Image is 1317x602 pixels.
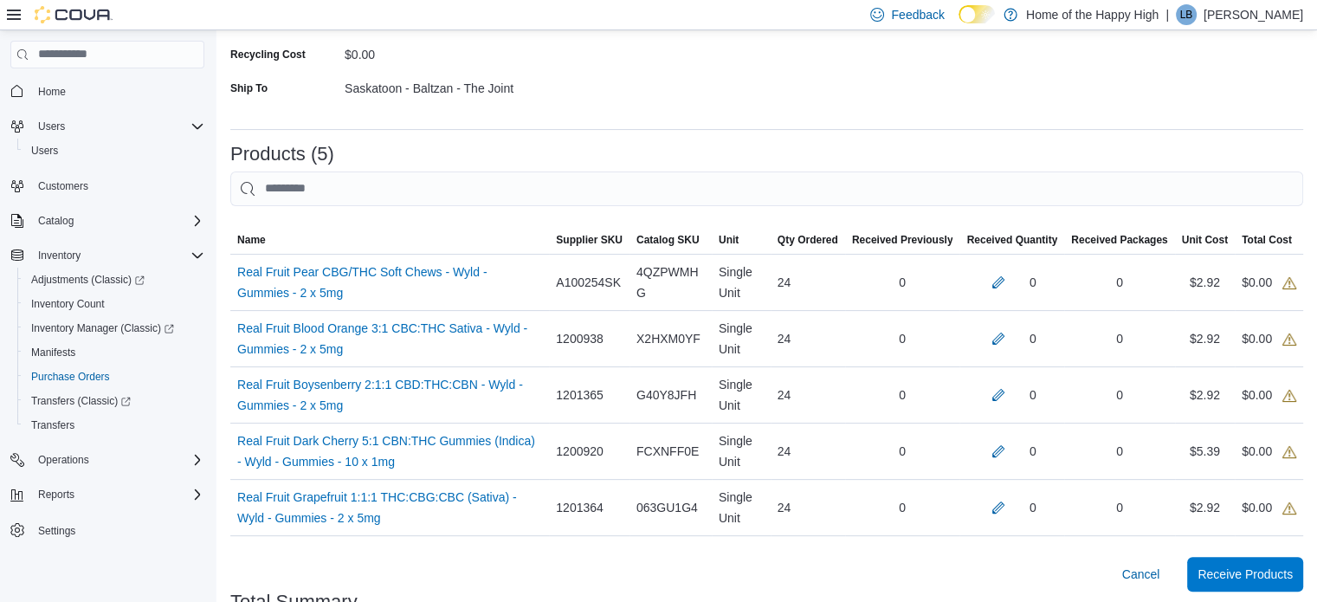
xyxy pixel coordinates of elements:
[3,448,211,472] button: Operations
[31,484,204,505] span: Reports
[1064,378,1174,412] div: 0
[24,366,117,387] a: Purchase Orders
[24,415,204,436] span: Transfers
[17,292,211,316] button: Inventory Count
[31,418,74,432] span: Transfers
[1175,378,1235,412] div: $2.92
[31,144,58,158] span: Users
[845,434,960,469] div: 0
[3,209,211,233] button: Catalog
[1242,233,1292,247] span: Total Cost
[24,391,138,411] a: Transfers (Classic)
[3,243,211,268] button: Inventory
[237,233,266,247] span: Name
[636,328,700,349] span: X2HXM0YF
[230,172,1303,206] input: This is a search bar. After typing your query, hit enter to filter the results lower in the page.
[3,517,211,542] button: Settings
[24,140,65,161] a: Users
[556,328,604,349] span: 1200938
[712,480,771,535] div: Single Unit
[771,490,845,525] div: 24
[959,5,995,23] input: Dark Mode
[31,81,73,102] a: Home
[1115,557,1167,592] button: Cancel
[24,140,204,161] span: Users
[24,269,204,290] span: Adjustments (Classic)
[845,321,960,356] div: 0
[556,233,623,247] span: Supplier SKU
[1064,434,1174,469] div: 0
[345,74,577,95] div: Saskatoon - Baltzan - The Joint
[845,490,960,525] div: 0
[31,519,204,541] span: Settings
[31,175,204,197] span: Customers
[636,262,705,303] span: 4QZPWMHG
[778,233,838,247] span: Qty Ordered
[31,116,72,137] button: Users
[1180,4,1193,25] span: LB
[17,340,211,365] button: Manifests
[31,394,131,408] span: Transfers (Classic)
[845,378,960,412] div: 0
[3,173,211,198] button: Customers
[31,273,145,287] span: Adjustments (Classic)
[1182,233,1228,247] span: Unit Cost
[24,391,204,411] span: Transfers (Classic)
[636,441,699,462] span: FCXNFF0E
[17,316,211,340] a: Inventory Manager (Classic)
[1064,321,1174,356] div: 0
[1175,490,1235,525] div: $2.92
[31,450,204,470] span: Operations
[1176,4,1197,25] div: Luke Benson
[31,484,81,505] button: Reports
[24,318,204,339] span: Inventory Manager (Classic)
[556,385,604,405] span: 1201365
[629,226,712,254] button: Catalog SKU
[556,441,604,462] span: 1200920
[1064,490,1174,525] div: 0
[1175,321,1235,356] div: $2.92
[31,210,81,231] button: Catalog
[3,79,211,104] button: Home
[31,521,82,541] a: Settings
[959,23,959,24] span: Dark Mode
[31,297,105,311] span: Inventory Count
[230,226,549,254] button: Name
[719,233,739,247] span: Unit
[771,321,845,356] div: 24
[712,367,771,423] div: Single Unit
[556,272,621,293] span: A100254SK
[771,434,845,469] div: 24
[237,318,542,359] a: Real Fruit Blood Orange 3:1 CBC:THC Sativa - Wyld - Gummies - 2 x 5mg
[31,321,174,335] span: Inventory Manager (Classic)
[17,268,211,292] a: Adjustments (Classic)
[3,114,211,139] button: Users
[31,346,75,359] span: Manifests
[38,453,89,467] span: Operations
[24,269,152,290] a: Adjustments (Classic)
[35,6,113,23] img: Cova
[1187,557,1303,592] button: Receive Products
[31,370,110,384] span: Purchase Orders
[24,294,112,314] a: Inventory Count
[230,48,306,61] label: Recycling Cost
[1030,328,1036,349] div: 0
[556,497,604,518] span: 1201364
[1175,434,1235,469] div: $5.39
[636,497,698,518] span: 063GU1G4
[891,6,944,23] span: Feedback
[1030,441,1036,462] div: 0
[549,226,629,254] button: Supplier SKU
[38,524,75,538] span: Settings
[636,385,696,405] span: G40Y8JFH
[3,482,211,507] button: Reports
[345,41,577,61] div: $0.00
[17,389,211,413] a: Transfers (Classic)
[1030,385,1036,405] div: 0
[24,342,82,363] a: Manifests
[636,233,700,247] span: Catalog SKU
[230,81,268,95] label: Ship To
[845,265,960,300] div: 0
[31,81,204,102] span: Home
[1242,385,1296,405] div: $0.00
